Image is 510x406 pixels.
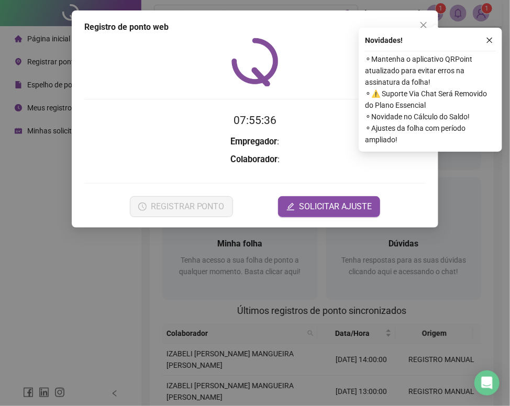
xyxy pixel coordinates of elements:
[419,21,428,29] span: close
[486,37,493,44] span: close
[231,38,279,86] img: QRPoint
[474,370,500,396] div: Open Intercom Messenger
[231,137,278,146] strong: Empregador
[84,21,426,33] div: Registro de ponto web
[286,202,295,211] span: edit
[84,135,426,149] h3: :
[365,88,496,111] span: ⚬ ⚠️ Suporte Via Chat Será Removido do Plano Essencial
[415,17,432,33] button: Close
[234,114,276,127] time: 07:55:36
[365,53,496,88] span: ⚬ Mantenha o aplicativo QRPoint atualizado para evitar erros na assinatura da folha!
[84,153,426,166] h3: :
[130,196,233,217] button: REGISTRAR PONTO
[365,111,496,122] span: ⚬ Novidade no Cálculo do Saldo!
[365,35,403,46] span: Novidades !
[299,200,372,213] span: SOLICITAR AJUSTE
[230,154,278,164] strong: Colaborador
[278,196,380,217] button: editSOLICITAR AJUSTE
[365,122,496,145] span: ⚬ Ajustes da folha com período ampliado!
